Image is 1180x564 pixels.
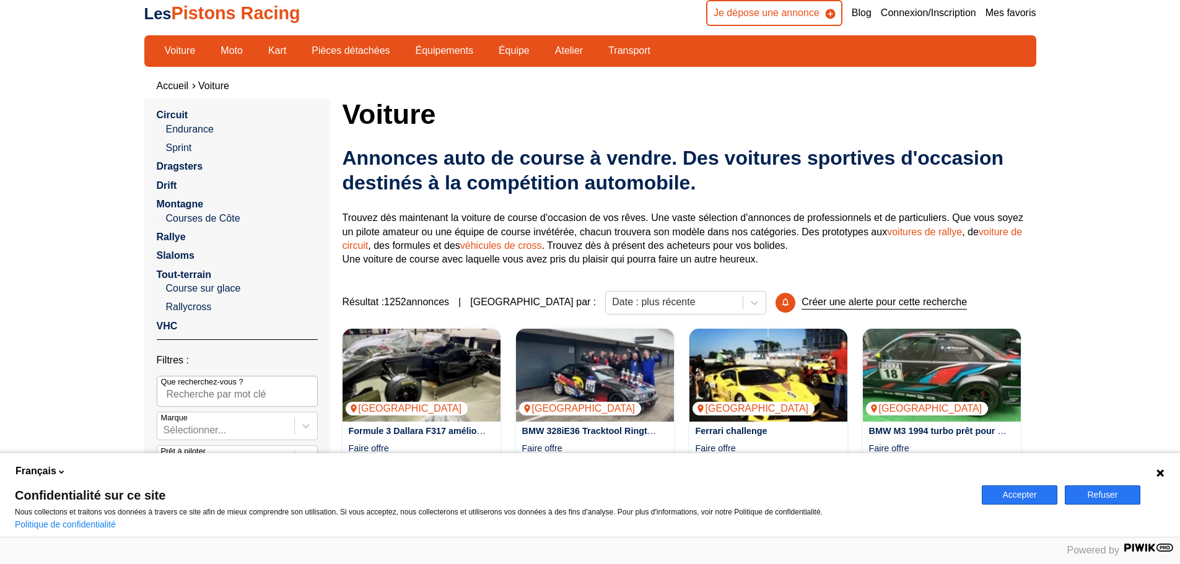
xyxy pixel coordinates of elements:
a: Courses de Côte [166,212,318,225]
a: Transport [600,40,658,61]
a: BMW M3 1994 turbo prêt pour les courses, trackday[GEOGRAPHIC_DATA] [863,329,1021,422]
a: Formule 3 Dallara F317 améliorée en F319 VW Spiess [349,426,574,436]
a: voitures de rallye [887,227,962,237]
p: Que recherchez-vous ? [161,376,243,388]
a: VHC [157,321,178,331]
span: Français [15,464,56,478]
a: BMW M3 1994 turbo prêt pour les courses, trackday [869,426,1088,436]
p: Faire offre [696,442,736,454]
img: BMW M3 1994 turbo prêt pour les courses, trackday [863,329,1021,422]
p: Faire offre [522,442,562,454]
a: Rallye [157,232,186,242]
p: [GEOGRAPHIC_DATA] [866,402,989,415]
a: Montagne [157,199,204,209]
p: Nous collectons et traitons vos données à travers ce site afin de mieux comprendre son utilisatio... [15,508,967,516]
h1: Voiture [343,99,1036,129]
a: Formule 3 Dallara F317 améliorée en F319 VW Spiess[GEOGRAPHIC_DATA] [343,329,500,422]
span: | [458,295,461,309]
img: BMW 328iE36 Tracktool Ringtool Voiture de course DMSB Wagenpass [516,329,674,422]
a: Atelier [547,40,591,61]
a: Blog [852,6,872,20]
a: Course sur glace [166,282,318,295]
p: Trouvez dès maintenant la voiture de course d'occasion de vos rêves. Une vaste sélection d'annonc... [343,211,1036,267]
a: Dragsters [157,161,203,171]
a: Moto [212,40,251,61]
a: Pièces détachées [304,40,398,61]
a: Ferrari challenge [696,426,767,436]
a: Équipements [408,40,481,61]
p: Marque [161,412,188,423]
p: Faire offre [349,442,389,454]
input: Que recherchez-vous ? [157,376,318,407]
a: Accueil [157,80,189,91]
a: Endurance [166,123,318,136]
a: Équipe [491,40,538,61]
p: [GEOGRAPHIC_DATA] [519,402,642,415]
span: Confidentialité sur ce site [15,489,967,501]
span: Powered by [1067,545,1120,555]
a: Connexion/Inscription [881,6,976,20]
p: [GEOGRAPHIC_DATA] [693,402,815,415]
a: BMW 328iE36 Tracktool Ringtool Voiture de course DMSB Wagenpass[GEOGRAPHIC_DATA] [516,329,674,422]
a: Drift [157,180,177,191]
a: Sprint [166,141,318,155]
p: [GEOGRAPHIC_DATA] par : [470,295,596,309]
button: Accepter [982,485,1057,505]
a: Politique de confidentialité [15,519,116,529]
a: Tout-terrain [157,269,212,280]
p: Créer une alerte pour cette recherche [802,295,967,310]
a: LesPistons Racing [144,3,300,23]
input: MarqueSélectionner... [164,425,166,436]
img: Ferrari challenge [689,329,847,422]
p: Prêt à piloter [161,446,206,457]
a: BMW 328iE36 Tracktool Ringtool Voiture de course DMSB Wagenpass [522,426,818,436]
span: Les [144,5,172,22]
a: Rallycross [166,300,318,314]
h2: Annonces auto de course à vendre. Des voitures sportives d'occasion destinés à la compétition aut... [343,145,1036,195]
p: Filtres : [157,354,318,367]
a: Ferrari challenge[GEOGRAPHIC_DATA] [689,329,847,422]
img: Formule 3 Dallara F317 améliorée en F319 VW Spiess [343,329,500,422]
a: Circuit [157,110,188,120]
button: Refuser [1065,485,1140,505]
span: Résultat : 1252 annonces [343,295,450,309]
a: Voiture [198,80,229,91]
a: véhicules de cross [460,240,542,251]
p: Faire offre [869,442,909,454]
a: Slaloms [157,250,194,261]
a: Kart [260,40,294,61]
a: Voiture [157,40,204,61]
p: [GEOGRAPHIC_DATA] [346,402,468,415]
a: Mes favoris [986,6,1036,20]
